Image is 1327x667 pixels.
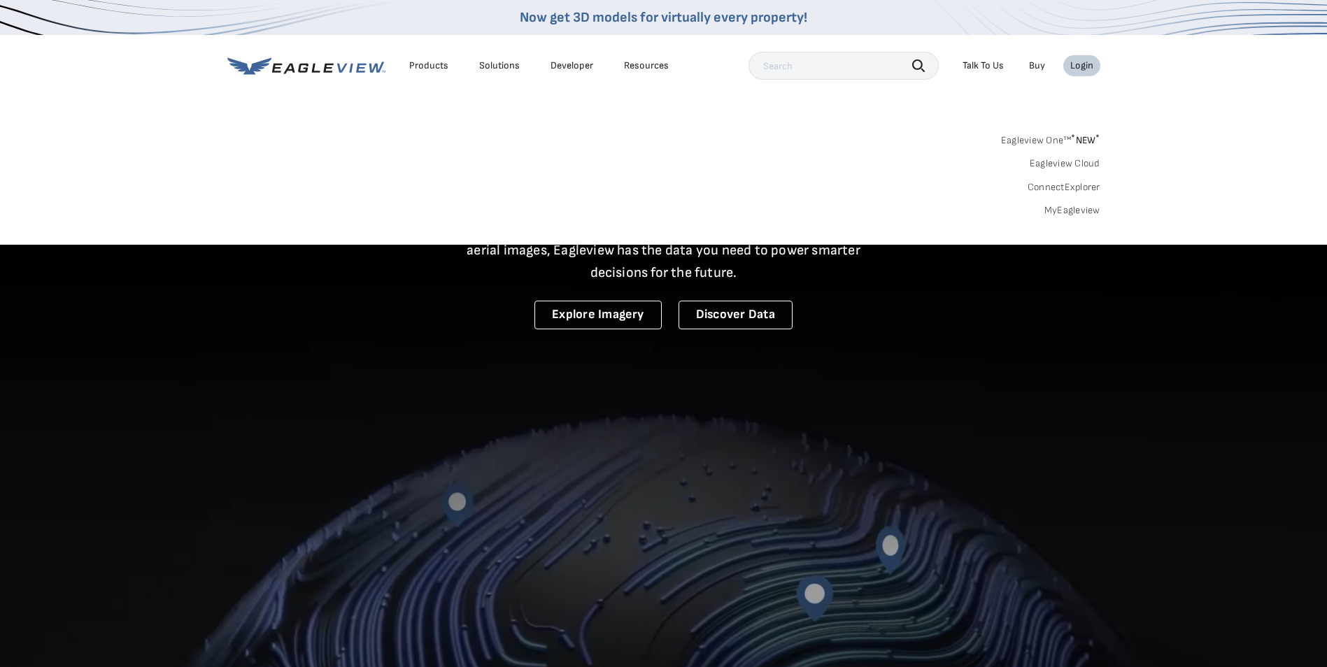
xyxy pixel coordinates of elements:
a: Eagleview One™*NEW* [1001,130,1100,146]
a: Explore Imagery [534,301,662,329]
a: ConnectExplorer [1028,181,1100,194]
input: Search [748,52,939,80]
a: MyEagleview [1044,204,1100,217]
a: Now get 3D models for virtually every property! [520,9,807,26]
a: Discover Data [679,301,793,329]
div: Products [409,59,448,72]
div: Login [1070,59,1093,72]
div: Resources [624,59,669,72]
div: Solutions [479,59,520,72]
a: Eagleview Cloud [1030,157,1100,170]
span: NEW [1071,134,1100,146]
a: Buy [1029,59,1045,72]
a: Developer [551,59,593,72]
p: A new era starts here. Built on more than 3.5 billion high-resolution aerial images, Eagleview ha... [450,217,878,284]
div: Talk To Us [963,59,1004,72]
